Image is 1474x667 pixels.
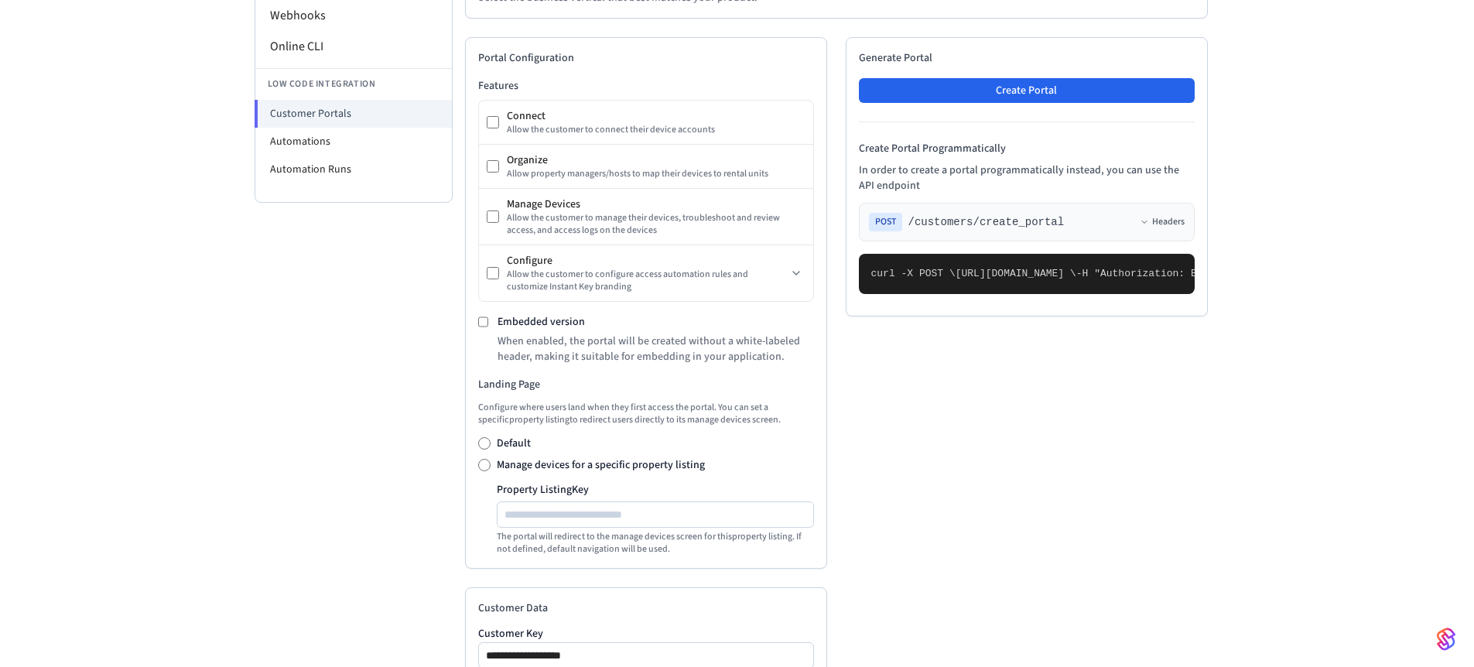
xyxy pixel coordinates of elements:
li: Automations [255,128,452,156]
p: Configure where users land when they first access the portal. You can set a specific property lis... [478,402,814,426]
label: Default [497,436,531,451]
p: In order to create a portal programmatically instead, you can use the API endpoint [859,162,1195,193]
span: [URL][DOMAIN_NAME] \ [956,268,1076,279]
label: Customer Key [478,628,814,639]
p: The portal will redirect to the manage devices screen for this property listing . If not defined,... [497,531,814,556]
button: Headers [1140,216,1185,228]
div: Connect [507,108,805,124]
h3: Landing Page [478,377,814,392]
li: Low Code Integration [255,68,452,100]
div: Configure [507,253,787,269]
label: Property Listing Key [497,482,589,498]
button: Create Portal [859,78,1195,103]
span: curl -X POST \ [871,268,956,279]
label: Manage devices for a specific property listing [497,457,705,473]
li: Online CLI [255,31,452,62]
span: -H "Authorization: Bearer seam_api_key_123456" \ [1076,268,1366,279]
img: SeamLogoGradient.69752ec5.svg [1437,627,1455,652]
h4: Create Portal Programmatically [859,141,1195,156]
div: Allow the customer to connect their device accounts [507,124,805,136]
div: Allow the customer to configure access automation rules and customize Instant Key branding [507,269,787,293]
div: Allow the customer to manage their devices, troubleshoot and review access, and access logs on th... [507,212,805,237]
li: Customer Portals [255,100,452,128]
li: Automation Runs [255,156,452,183]
span: POST [869,213,902,231]
div: Manage Devices [507,197,805,212]
h3: Features [478,78,814,94]
label: Embedded version [498,314,585,330]
h2: Generate Portal [859,50,1195,66]
p: When enabled, the portal will be created without a white-labeled header, making it suitable for e... [498,333,814,364]
span: /customers/create_portal [908,214,1065,230]
h2: Customer Data [478,600,814,616]
h2: Portal Configuration [478,50,814,66]
div: Organize [507,152,805,168]
div: Allow property managers/hosts to map their devices to rental units [507,168,805,180]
